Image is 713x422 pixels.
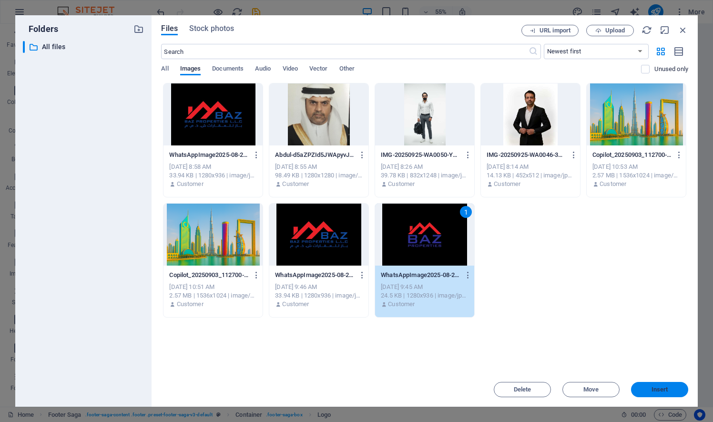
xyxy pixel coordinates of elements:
[275,291,363,300] div: 33.94 KB | 1280x936 | image/jpeg
[169,151,248,159] p: WhatsAppImage2025-08-22at10.41.46_db9679e4-cZYEQ21BQkIaR4EejfM02Q.jpg
[592,151,671,159] p: Copilot_20250903_112700-uiGmfEoG56PgxslbUFd5OQ.png
[275,271,354,279] p: WhatsAppImage2025-08-22at10.41.46_db9679e4-t4l9YCBBln-WDjXO6p2gLQ.jpg
[381,271,459,279] p: WhatsAppImage2025-08-22at10.43.06_e68b9281-z2JMb5zrCo6Vg-hVGOqqaw.jpg
[177,300,204,309] p: Customer
[177,180,204,188] p: Customer
[494,180,520,188] p: Customer
[282,180,309,188] p: Customer
[23,41,25,53] div: ​
[592,171,680,180] div: 2.57 MB | 1536x1024 | image/png
[654,65,688,73] p: Displays only files that are not in use on the website. Files added during this session can still...
[514,387,531,392] span: Delete
[169,171,257,180] div: 33.94 KB | 1280x936 | image/jpeg
[42,41,127,52] p: All files
[161,23,178,34] span: Files
[381,163,469,171] div: [DATE] 8:26 AM
[388,300,415,309] p: Customer
[487,171,574,180] div: 14.13 KB | 452x512 | image/jpeg
[487,151,565,159] p: IMG-20250925-WA0046-37jYna6IstD_Ffavb6jfJw.jpg
[275,163,363,171] div: [DATE] 8:55 AM
[275,151,354,159] p: Abdul-d5aZPZId5JWApyvJ0EqOyA.jpg
[133,24,144,34] i: Create new folder
[631,382,688,397] button: Insert
[283,63,298,76] span: Video
[339,63,355,76] span: Other
[605,28,625,33] span: Upload
[494,382,551,397] button: Delete
[161,63,168,76] span: All
[381,291,469,300] div: 24.5 KB | 1280x936 | image/jpeg
[309,63,328,76] span: Vector
[592,163,680,171] div: [DATE] 10:53 AM
[161,44,528,59] input: Search
[275,283,363,291] div: [DATE] 9:46 AM
[652,387,668,392] span: Insert
[169,271,248,279] p: Copilot_20250903_112700-yfZOZoWNX-zDm09l4u4xxQ.png
[521,25,579,36] button: URL import
[212,63,244,76] span: Documents
[180,63,201,76] span: Images
[282,300,309,309] p: Customer
[169,291,257,300] div: 2.57 MB | 1536x1024 | image/png
[381,283,469,291] div: [DATE] 9:45 AM
[23,23,58,35] p: Folders
[381,151,459,159] p: IMG-20250925-WA0050-YFpEoUEcv6isnTkGvzfCGA.jpg
[275,171,363,180] div: 98.49 KB | 1280x1280 | image/jpeg
[562,382,620,397] button: Move
[540,28,570,33] span: URL import
[460,206,472,218] div: 1
[388,180,415,188] p: Customer
[642,25,652,35] i: Reload
[586,25,634,36] button: Upload
[255,63,271,76] span: Audio
[660,25,670,35] i: Minimize
[678,25,688,35] i: Close
[487,163,574,171] div: [DATE] 8:14 AM
[583,387,599,392] span: Move
[169,283,257,291] div: [DATE] 10:51 AM
[381,171,469,180] div: 39.78 KB | 832x1248 | image/jpeg
[169,163,257,171] div: [DATE] 8:58 AM
[189,23,234,34] span: Stock photos
[600,180,626,188] p: Customer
